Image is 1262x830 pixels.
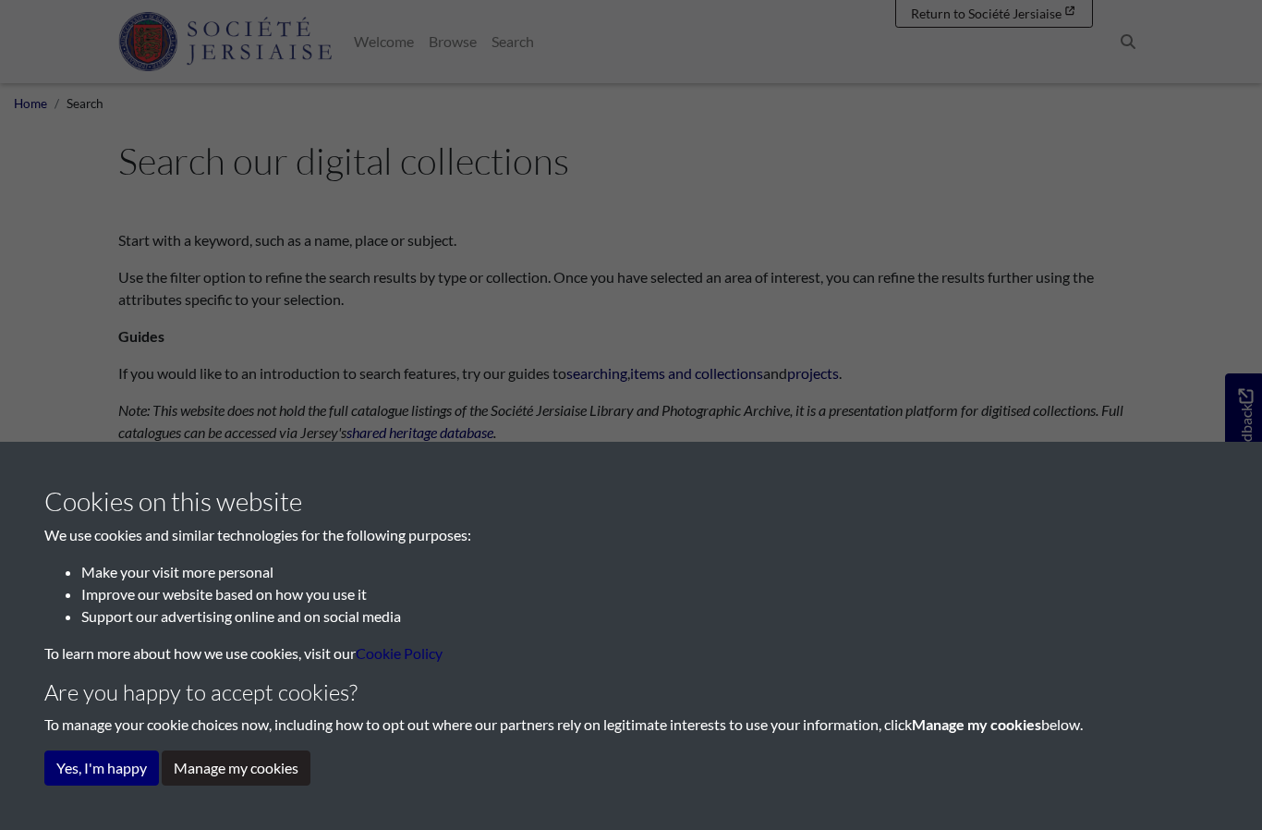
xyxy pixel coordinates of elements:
[81,561,1218,583] li: Make your visit more personal
[162,751,310,786] button: Manage my cookies
[44,642,1218,665] p: To learn more about how we use cookies, visit our
[44,486,1218,518] h3: Cookies on this website
[81,583,1218,605] li: Improve our website based on how you use it
[356,644,443,662] a: learn more about cookies
[44,714,1218,736] p: To manage your cookie choices now, including how to opt out where our partners rely on legitimate...
[44,679,1218,706] h4: Are you happy to accept cookies?
[912,715,1041,733] strong: Manage my cookies
[81,605,1218,628] li: Support our advertising online and on social media
[44,751,159,786] button: Yes, I'm happy
[44,524,1218,546] p: We use cookies and similar technologies for the following purposes:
